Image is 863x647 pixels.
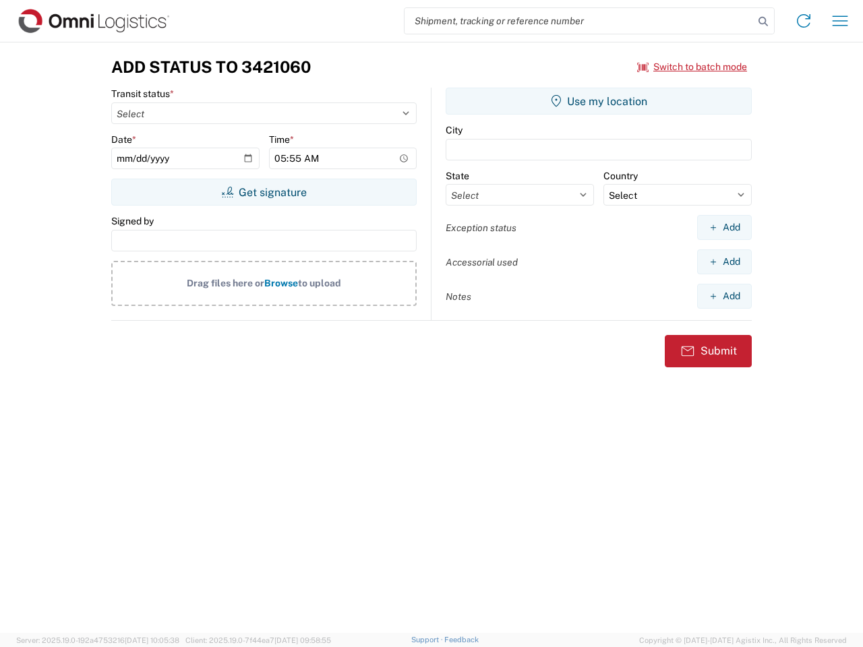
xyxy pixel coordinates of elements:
[697,215,752,240] button: Add
[603,170,638,182] label: Country
[125,636,179,644] span: [DATE] 10:05:38
[274,636,331,644] span: [DATE] 09:58:55
[111,133,136,146] label: Date
[446,124,463,136] label: City
[405,8,754,34] input: Shipment, tracking or reference number
[411,636,445,644] a: Support
[637,56,747,78] button: Switch to batch mode
[446,222,516,234] label: Exception status
[269,133,294,146] label: Time
[446,170,469,182] label: State
[697,249,752,274] button: Add
[111,57,311,77] h3: Add Status to 3421060
[446,256,518,268] label: Accessorial used
[446,88,752,115] button: Use my location
[187,278,264,288] span: Drag files here or
[665,335,752,367] button: Submit
[298,278,341,288] span: to upload
[697,284,752,309] button: Add
[111,88,174,100] label: Transit status
[264,278,298,288] span: Browse
[446,290,471,303] label: Notes
[185,636,331,644] span: Client: 2025.19.0-7f44ea7
[16,636,179,644] span: Server: 2025.19.0-192a4753216
[444,636,479,644] a: Feedback
[111,215,154,227] label: Signed by
[111,179,417,206] button: Get signature
[639,634,847,646] span: Copyright © [DATE]-[DATE] Agistix Inc., All Rights Reserved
